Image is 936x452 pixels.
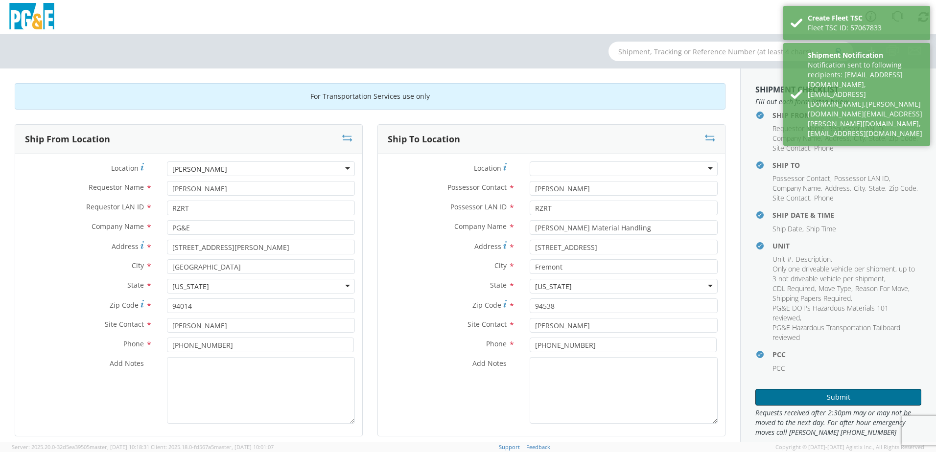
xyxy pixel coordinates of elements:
[772,193,810,203] span: Site Contact
[772,143,812,153] li: ,
[825,183,851,193] li: ,
[772,284,815,293] span: CDL Required
[172,282,209,292] div: [US_STATE]
[808,13,923,23] div: Create Fleet TSC
[110,359,144,368] span: Add Notes
[772,134,822,143] li: ,
[814,193,834,203] span: Phone
[772,211,921,219] h4: Ship Date & Time
[855,284,910,294] li: ,
[772,143,810,153] span: Site Contact
[535,282,572,292] div: [US_STATE]
[808,60,923,138] div: Notification sent to following recipients: [EMAIL_ADDRESS][DOMAIN_NAME],[EMAIL_ADDRESS][DOMAIN_NA...
[825,183,850,193] span: Address
[772,183,822,193] li: ,
[772,224,802,233] span: Ship Date
[796,254,832,264] li: ,
[472,359,507,368] span: Add Notes
[490,280,507,290] span: State
[526,443,550,451] a: Feedback
[772,294,852,303] li: ,
[132,261,144,270] span: City
[608,42,853,61] input: Shipment, Tracking or Reference Number (at least 4 chars)
[772,112,921,119] h4: Ship From
[854,183,866,193] li: ,
[454,222,507,231] span: Company Name
[214,443,274,451] span: master, [DATE] 10:01:07
[854,183,865,193] span: City
[755,84,839,95] strong: Shipment Checklist
[869,183,887,193] li: ,
[889,183,916,193] span: Zip Code
[772,264,919,284] li: ,
[486,339,507,348] span: Phone
[772,193,812,203] li: ,
[111,163,139,173] span: Location
[127,280,144,290] span: State
[7,3,56,32] img: pge-logo-06675f144f4cfa6a6814.png
[15,83,725,110] div: For Transportation Services use only
[808,50,923,60] div: Shipment Notification
[772,124,826,134] li: ,
[474,163,501,173] span: Location
[151,443,274,451] span: Client: 2025.18.0-fd567a5
[772,303,919,323] li: ,
[755,408,921,437] span: Requests received after 2:30pm may or may not be moved to the next day. For after hour emergency ...
[772,303,889,322] span: PG&E DOT's Hazardous Materials 101 reviewed
[772,294,851,303] span: Shipping Papers Required
[388,135,460,144] h3: Ship To Location
[172,164,227,174] div: [PERSON_NAME]
[755,97,921,107] span: Fill out each form listed below
[772,174,832,183] li: ,
[499,443,520,451] a: Support
[772,254,792,264] span: Unit #
[86,202,144,211] span: Requestor LAN ID
[123,339,144,348] span: Phone
[772,254,793,264] li: ,
[450,202,507,211] span: Possessor LAN ID
[772,174,830,183] span: Possessor Contact
[494,261,507,270] span: City
[775,443,924,451] span: Copyright © [DATE]-[DATE] Agistix Inc., All Rights Reserved
[92,222,144,231] span: Company Name
[772,323,900,342] span: PG&E Hazardous Transportation Tailboard reviewed
[772,183,821,193] span: Company Name
[112,242,139,251] span: Address
[772,124,824,133] span: Requestor Name
[889,183,918,193] li: ,
[819,284,853,294] li: ,
[772,224,804,234] li: ,
[474,242,501,251] span: Address
[25,135,110,144] h3: Ship From Location
[814,143,834,153] span: Phone
[834,174,890,183] li: ,
[772,351,921,358] h4: PCC
[796,254,831,264] span: Description
[808,23,923,33] div: Fleet TSC ID: 57067833
[806,224,836,233] span: Ship Time
[819,284,851,293] span: Move Type
[772,161,921,169] h4: Ship To
[105,319,144,329] span: Site Contact
[772,264,915,283] span: Only one driveable vehicle per shipment, up to 3 not driveable vehicle per shipment
[772,134,821,143] span: Company Name
[772,284,816,294] li: ,
[90,443,149,451] span: master, [DATE] 10:18:31
[12,443,149,451] span: Server: 2025.20.0-32d5ea39505
[869,183,885,193] span: State
[855,284,908,293] span: Reason For Move
[834,174,889,183] span: Possessor LAN ID
[468,319,507,329] span: Site Contact
[472,300,501,310] span: Zip Code
[110,300,139,310] span: Zip Code
[772,363,785,373] span: PCC
[89,182,144,192] span: Requestor Name
[447,182,507,192] span: Possessor Contact
[755,389,921,406] button: Submit
[772,242,921,249] h4: Unit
